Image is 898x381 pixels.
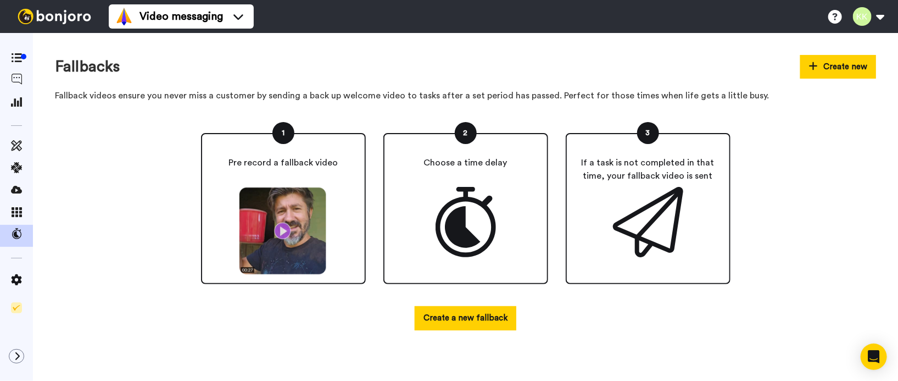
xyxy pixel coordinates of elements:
div: 2 [455,122,477,144]
div: 1 [272,122,294,144]
img: Checklist.svg [11,302,22,313]
p: If a task is not completed in that time, your fallback video is sent [576,156,721,183]
p: Choose a time delay [424,156,507,169]
img: bj-logo-header-white.svg [13,9,96,24]
button: Create new [800,55,876,79]
p: Fallback videos ensure you never miss a customer by sending a back up welcome video to tasks afte... [55,90,876,102]
img: matt.png [235,187,332,275]
img: vm-color.svg [115,8,133,25]
div: Open Intercom Messenger [861,344,887,370]
button: Create a new fallback [415,306,516,330]
p: Pre record a fallback video [228,156,338,169]
div: 3 [637,122,659,144]
h1: Fallbacks [55,58,120,75]
span: Video messaging [140,9,223,24]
